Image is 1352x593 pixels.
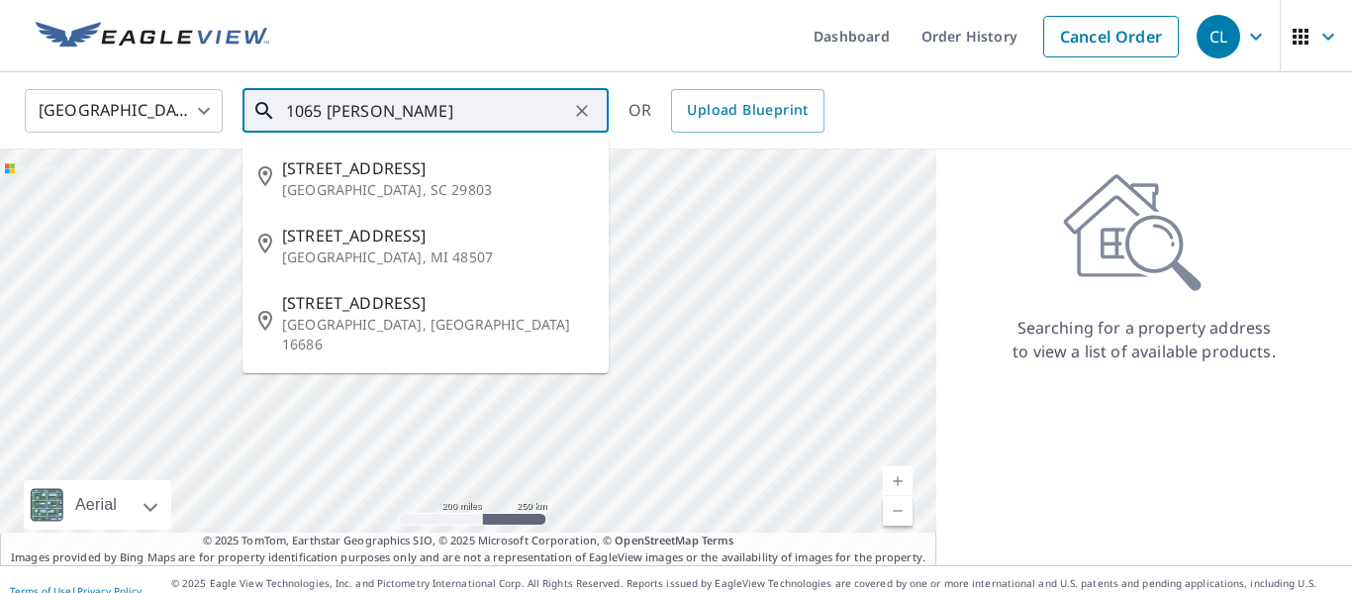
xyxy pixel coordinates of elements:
[36,22,269,51] img: EV Logo
[282,291,593,315] span: [STREET_ADDRESS]
[25,83,223,139] div: [GEOGRAPHIC_DATA]
[286,83,568,139] input: Search by address or latitude-longitude
[24,480,171,530] div: Aerial
[1012,316,1277,363] p: Searching for a property address to view a list of available products.
[282,247,593,267] p: [GEOGRAPHIC_DATA], MI 48507
[282,156,593,180] span: [STREET_ADDRESS]
[628,89,824,133] div: OR
[687,98,808,123] span: Upload Blueprint
[282,315,593,354] p: [GEOGRAPHIC_DATA], [GEOGRAPHIC_DATA] 16686
[203,533,734,549] span: © 2025 TomTom, Earthstar Geographics SIO, © 2025 Microsoft Corporation, ©
[671,89,823,133] a: Upload Blueprint
[883,496,913,526] a: Current Level 5, Zoom Out
[568,97,596,125] button: Clear
[1197,15,1240,58] div: CL
[615,533,698,547] a: OpenStreetMap
[69,480,123,530] div: Aerial
[282,224,593,247] span: [STREET_ADDRESS]
[702,533,734,547] a: Terms
[883,466,913,496] a: Current Level 5, Zoom In
[1043,16,1179,57] a: Cancel Order
[282,180,593,200] p: [GEOGRAPHIC_DATA], SC 29803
